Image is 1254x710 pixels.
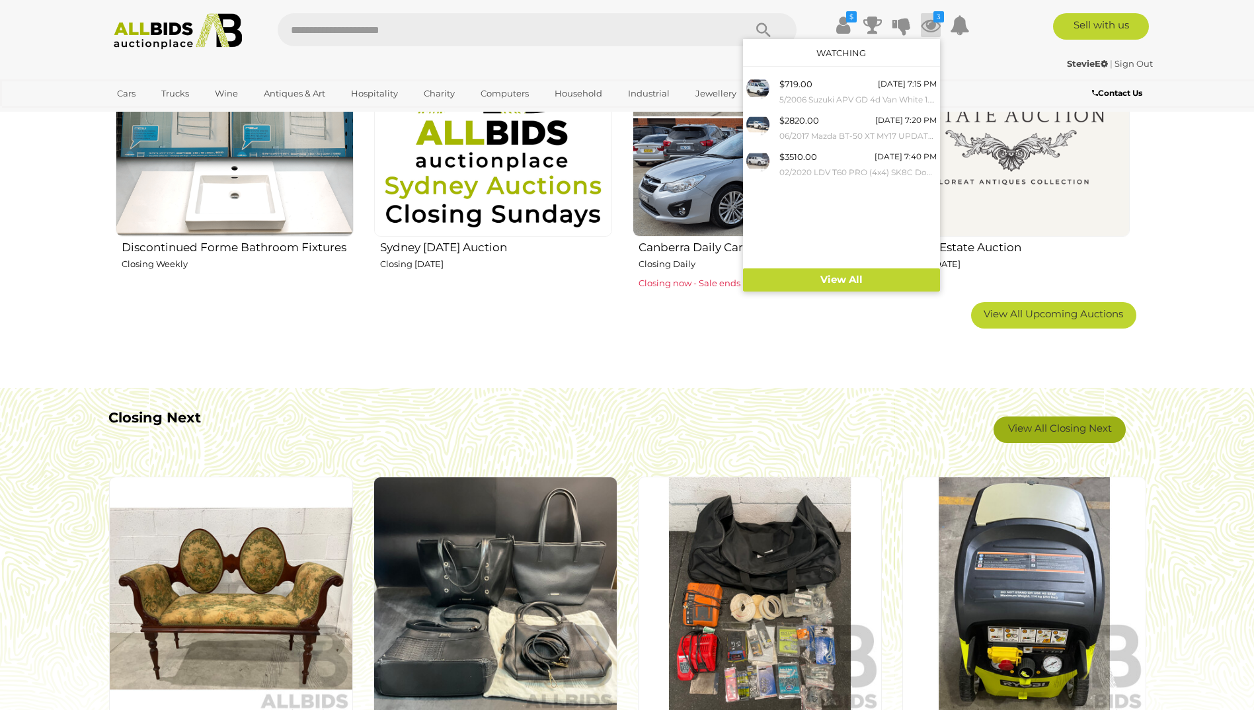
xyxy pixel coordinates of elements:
[897,238,1129,254] h2: Deakin Estate Auction
[746,77,769,100] img: 54116-1a_ex.jpg
[730,13,797,46] button: Search
[743,73,940,110] a: $719.00 [DATE] 7:15 PM 5/2006 Suzuki APV GD 4d Van White 1.6L
[639,238,871,254] h2: Canberra Daily Car Auctions
[1110,58,1113,69] span: |
[779,129,937,143] small: 06/2017 Mazda BT-50 XT MY17 UPDATE C/[PERSON_NAME] Turbo Diesel 2.2L
[206,83,247,104] a: Wine
[743,110,940,146] a: $2820.00 [DATE] 7:20 PM 06/2017 Mazda BT-50 XT MY17 UPDATE C/[PERSON_NAME] Turbo Diesel 2.2L
[971,302,1136,329] a: View All Upcoming Auctions
[380,256,612,272] p: Closing [DATE]
[746,149,769,173] img: 54032-1a_ex.jpg
[1067,58,1108,69] strong: StevieE
[921,13,941,37] a: 3
[108,83,144,104] a: Cars
[255,83,334,104] a: Antiques & Art
[846,11,857,22] i: $
[816,48,866,58] a: Watching
[687,83,745,104] a: Jewellery
[106,13,250,50] img: Allbids.com.au
[472,83,537,104] a: Computers
[779,93,937,107] small: 5/2006 Suzuki APV GD 4d Van White 1.6L
[875,149,937,164] div: [DATE] 7:40 PM
[779,115,819,126] span: $2820.00
[779,79,812,89] span: $719.00
[984,307,1123,320] span: View All Upcoming Auctions
[878,77,937,91] div: [DATE] 7:15 PM
[933,11,944,22] i: 3
[834,13,853,37] a: $
[1092,86,1146,100] a: Contact Us
[746,113,769,136] img: 53520-1a_ex.jpg
[743,146,940,182] a: $3510.00 [DATE] 7:40 PM 02/2020 LDV T60 PRO (4x4) SK8C Double Cab Utility White Turbo Diesel 2.8L
[639,256,871,272] p: Closing Daily
[546,83,611,104] a: Household
[122,256,354,272] p: Closing Weekly
[1053,13,1149,40] a: Sell with us
[415,83,463,104] a: Charity
[875,113,937,128] div: [DATE] 7:20 PM
[380,238,612,254] h2: Sydney [DATE] Auction
[1115,58,1153,69] a: Sign Out
[897,256,1129,272] p: Closing [DATE]
[122,238,354,254] h2: Discontinued Forme Bathroom Fixtures
[108,104,219,126] a: [GEOGRAPHIC_DATA]
[779,165,937,180] small: 02/2020 LDV T60 PRO (4x4) SK8C Double Cab Utility White Turbo Diesel 2.8L
[994,416,1126,443] a: View All Closing Next
[342,83,407,104] a: Hospitality
[1092,88,1142,98] b: Contact Us
[639,278,804,288] span: Closing now - Sale ends in: 2h 44m 29s
[743,268,940,292] a: View All
[108,409,201,426] b: Closing Next
[153,83,198,104] a: Trucks
[619,83,678,104] a: Industrial
[779,151,817,162] span: $3510.00
[1067,58,1110,69] a: StevieE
